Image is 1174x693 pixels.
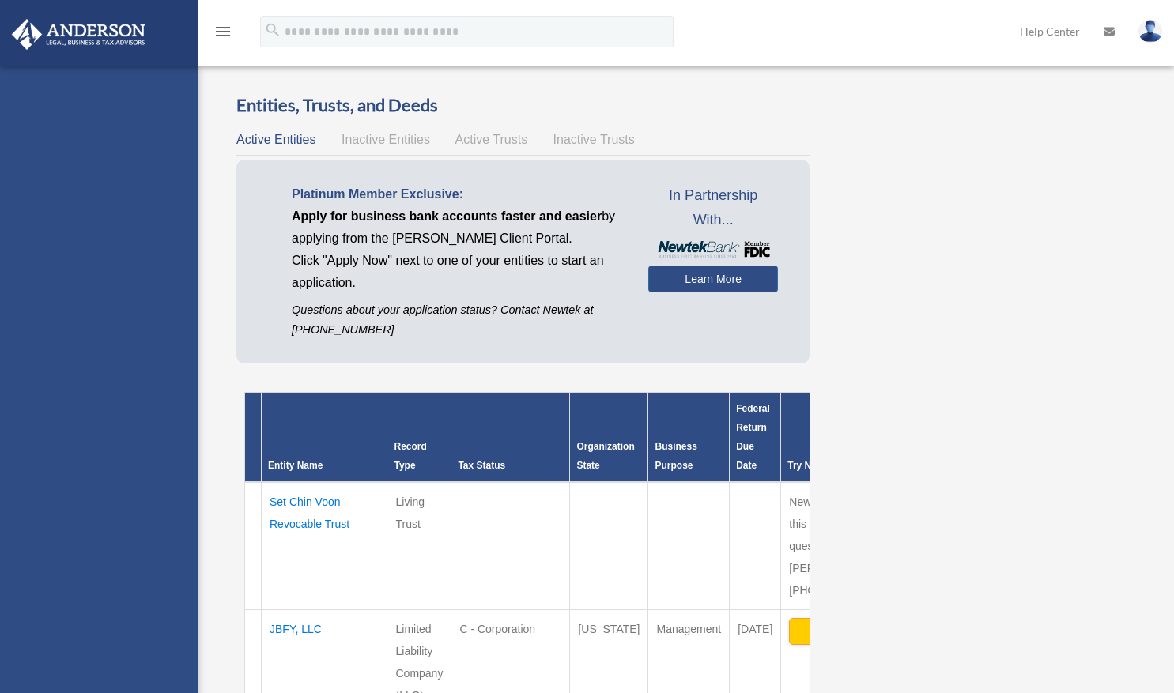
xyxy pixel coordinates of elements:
th: Federal Return Due Date [730,393,781,483]
img: User Pic [1138,20,1162,43]
span: Active Entities [236,133,315,146]
img: NewtekBankLogoSM.png [656,241,770,258]
span: Apply for business bank accounts faster and easier [292,209,602,223]
span: Active Trusts [455,133,528,146]
p: Questions about your application status? Contact Newtek at [PHONE_NUMBER] [292,300,625,340]
button: Apply Now [789,618,943,645]
td: Newtek Bank does not support this entity type. If you have questions please contact [PERSON_NAME]... [781,482,952,610]
th: Business Purpose [648,393,730,483]
span: Inactive Entities [342,133,430,146]
p: Platinum Member Exclusive: [292,183,625,205]
h3: Entities, Trusts, and Deeds [236,93,810,118]
a: menu [213,28,232,41]
span: Inactive Trusts [553,133,635,146]
th: Entity Name [262,393,387,483]
i: menu [213,22,232,41]
td: Living Trust [387,482,451,610]
span: In Partnership With... [648,183,778,233]
th: Organization State [570,393,648,483]
th: Tax Status [451,393,570,483]
p: by applying from the [PERSON_NAME] Client Portal. [292,205,625,250]
th: Record Type [387,393,451,483]
td: Set Chin Voon Revocable Trust [262,482,387,610]
img: Anderson Advisors Platinum Portal [7,19,150,50]
div: Try Newtek Bank [787,456,945,475]
p: Click "Apply Now" next to one of your entities to start an application. [292,250,625,294]
a: Learn More [648,266,778,292]
i: search [264,21,281,39]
